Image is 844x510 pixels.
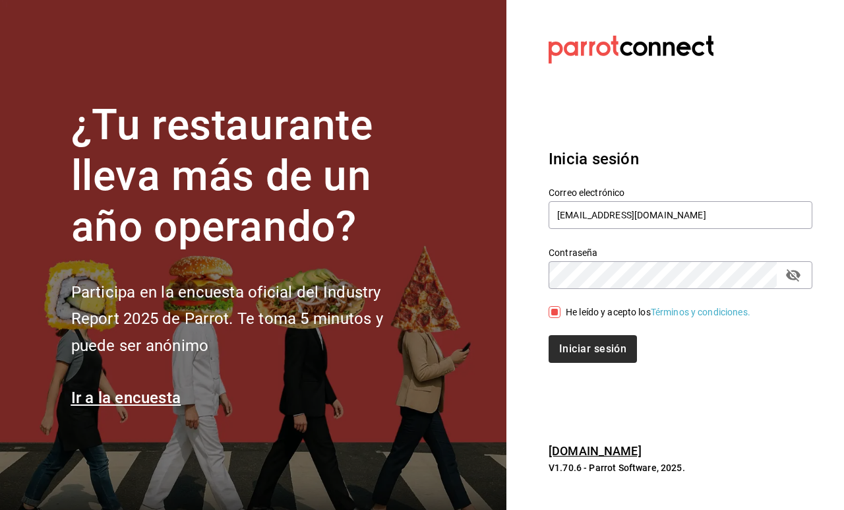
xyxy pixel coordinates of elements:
h2: Participa en la encuesta oficial del Industry Report 2025 de Parrot. Te toma 5 minutos y puede se... [71,279,427,360]
h3: Inicia sesión [549,147,812,171]
button: passwordField [782,264,804,286]
div: He leído y acepto los [566,305,750,319]
label: Correo electrónico [549,188,812,197]
a: [DOMAIN_NAME] [549,444,642,458]
input: Ingresa tu correo electrónico [549,201,812,229]
a: Ir a la encuesta [71,389,181,407]
h1: ¿Tu restaurante lleva más de un año operando? [71,100,427,252]
p: V1.70.6 - Parrot Software, 2025. [549,461,812,474]
a: Términos y condiciones. [651,307,750,317]
label: Contraseña [549,248,812,257]
button: Iniciar sesión [549,335,637,363]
